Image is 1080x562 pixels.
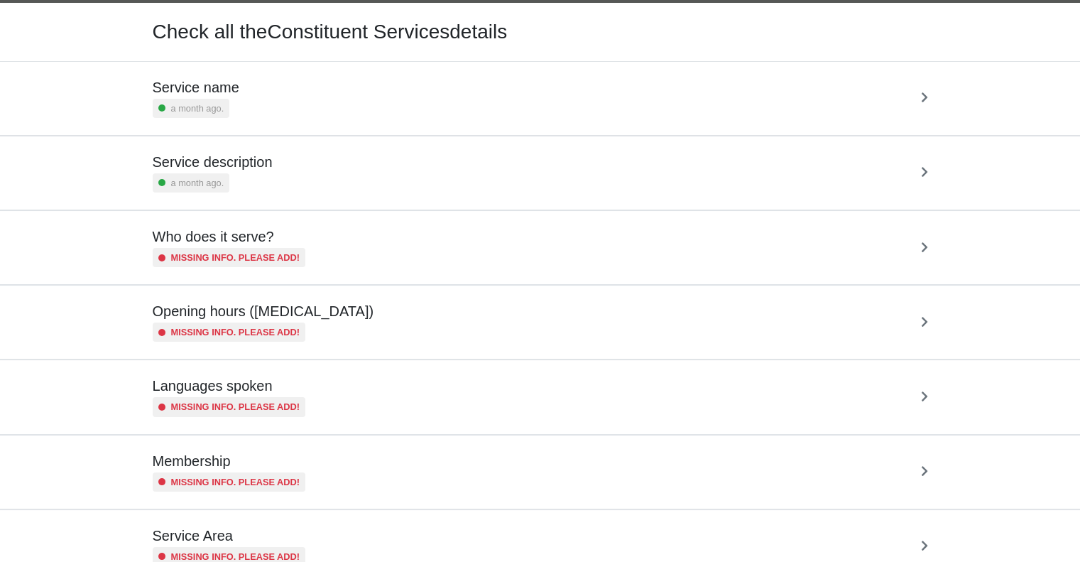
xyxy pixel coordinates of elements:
[171,251,300,264] small: Missing info. Please add!
[171,176,224,190] small: a month ago.
[153,79,239,96] h5: Service name
[153,20,508,44] h1: Check all the Constituent Services details
[153,153,273,171] h5: Service description
[153,228,306,245] h5: Who does it serve?
[171,475,300,489] small: Missing info. Please add!
[153,303,374,320] h5: Opening hours ([MEDICAL_DATA])
[171,400,300,414] small: Missing info. Please add!
[153,527,306,544] h5: Service Area
[153,377,306,394] h5: Languages spoken
[171,325,300,339] small: Missing info. Please add!
[171,102,224,115] small: a month ago.
[153,453,306,470] h5: Membership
